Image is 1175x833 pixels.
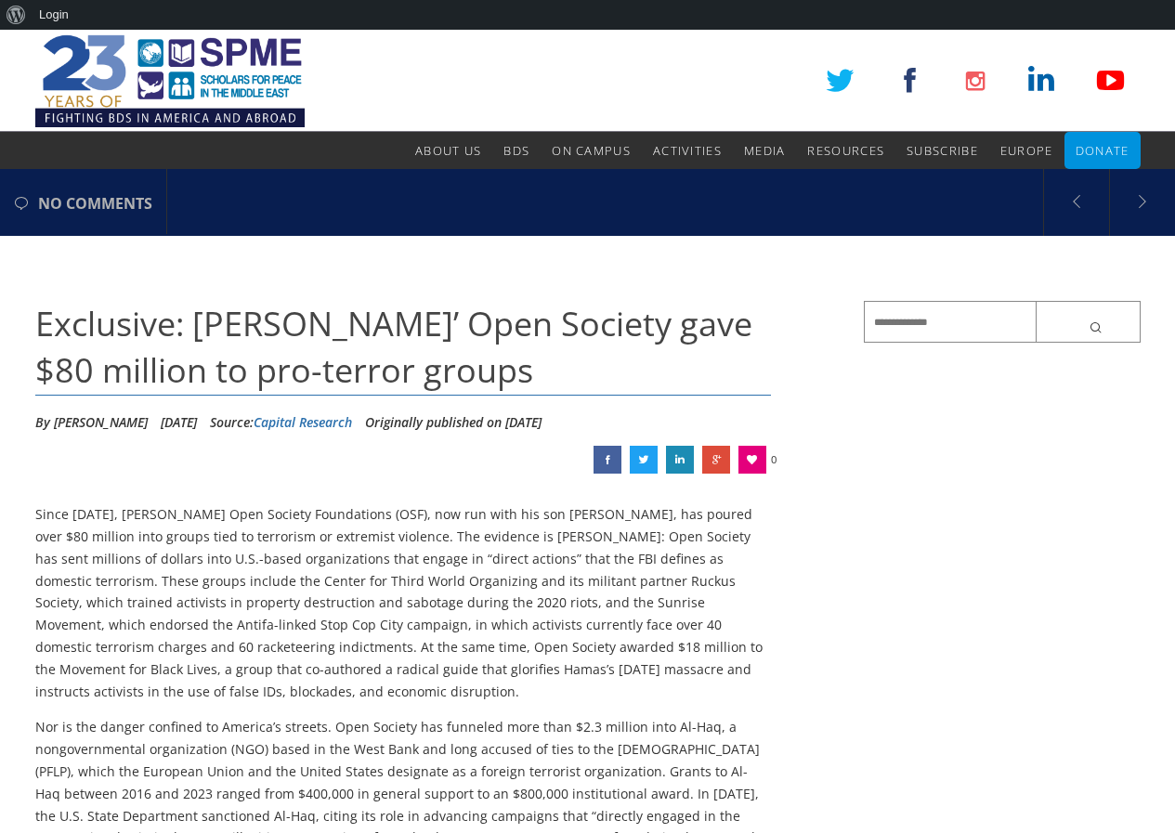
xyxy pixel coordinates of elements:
[807,132,884,169] a: Resources
[907,132,978,169] a: Subscribe
[702,446,730,474] a: Exclusive: Soros’ Open Society gave $80 million to pro-terror groups
[254,413,352,431] a: Capital Research
[35,503,772,702] p: Since [DATE], [PERSON_NAME] Open Society Foundations (OSF), now run with his son [PERSON_NAME], h...
[1076,142,1129,159] span: Donate
[38,171,152,236] span: no comments
[771,446,777,474] span: 0
[630,446,658,474] a: Exclusive: Soros’ Open Society gave $80 million to pro-terror groups
[35,301,752,393] span: Exclusive: [PERSON_NAME]’ Open Society gave $80 million to pro-terror groups
[1000,132,1053,169] a: Europe
[807,142,884,159] span: Resources
[35,409,148,436] li: By [PERSON_NAME]
[161,409,197,436] li: [DATE]
[210,409,352,436] div: Source:
[552,132,631,169] a: On Campus
[1076,132,1129,169] a: Donate
[552,142,631,159] span: On Campus
[907,142,978,159] span: Subscribe
[653,132,722,169] a: Activities
[503,142,529,159] span: BDS
[666,446,694,474] a: Exclusive: Soros’ Open Society gave $80 million to pro-terror groups
[415,132,481,169] a: About Us
[1000,142,1053,159] span: Europe
[744,142,786,159] span: Media
[415,142,481,159] span: About Us
[365,409,542,436] li: Originally published on [DATE]
[503,132,529,169] a: BDS
[35,30,305,132] img: SPME
[594,446,621,474] a: Exclusive: Soros’ Open Society gave $80 million to pro-terror groups
[653,142,722,159] span: Activities
[744,132,786,169] a: Media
